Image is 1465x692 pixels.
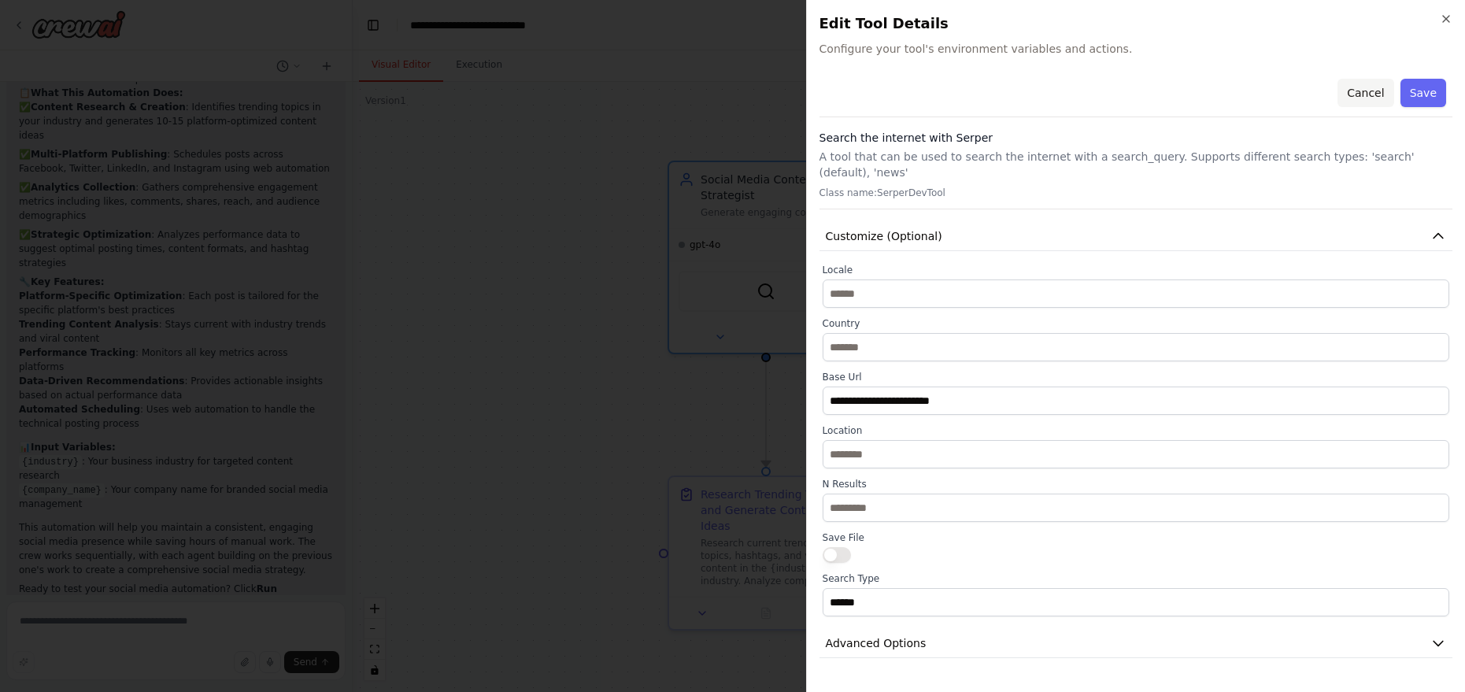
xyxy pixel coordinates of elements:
label: Locale [823,264,1449,276]
span: Customize (Optional) [826,228,942,244]
h2: Edit Tool Details [819,13,1452,35]
label: Base Url [823,371,1449,383]
label: Search Type [823,572,1449,585]
button: Save [1400,79,1446,107]
label: N Results [823,478,1449,490]
span: Advanced Options [826,635,927,651]
label: Country [823,317,1449,330]
p: A tool that can be used to search the internet with a search_query. Supports different search typ... [819,149,1452,180]
h3: Search the internet with Serper [819,130,1452,146]
button: Customize (Optional) [819,222,1452,251]
span: Configure your tool's environment variables and actions. [819,41,1452,57]
button: Advanced Options [819,629,1452,658]
label: Location [823,424,1449,437]
button: Cancel [1337,79,1393,107]
label: Save File [823,531,1449,544]
p: Class name: SerperDevTool [819,187,1452,199]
